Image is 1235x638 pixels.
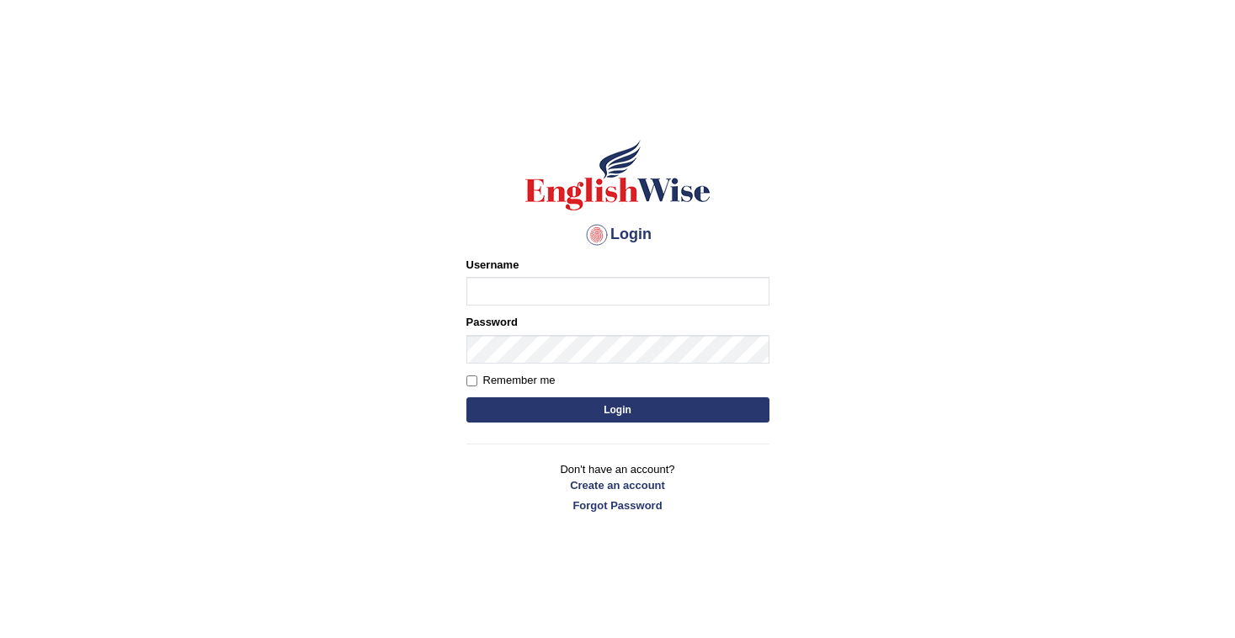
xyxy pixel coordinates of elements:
a: Create an account [466,477,769,493]
label: Password [466,314,518,330]
label: Username [466,257,519,273]
p: Don't have an account? [466,461,769,513]
label: Remember me [466,372,556,389]
img: Logo of English Wise sign in for intelligent practice with AI [522,137,714,213]
input: Remember me [466,375,477,386]
a: Forgot Password [466,497,769,513]
h4: Login [466,221,769,248]
button: Login [466,397,769,423]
